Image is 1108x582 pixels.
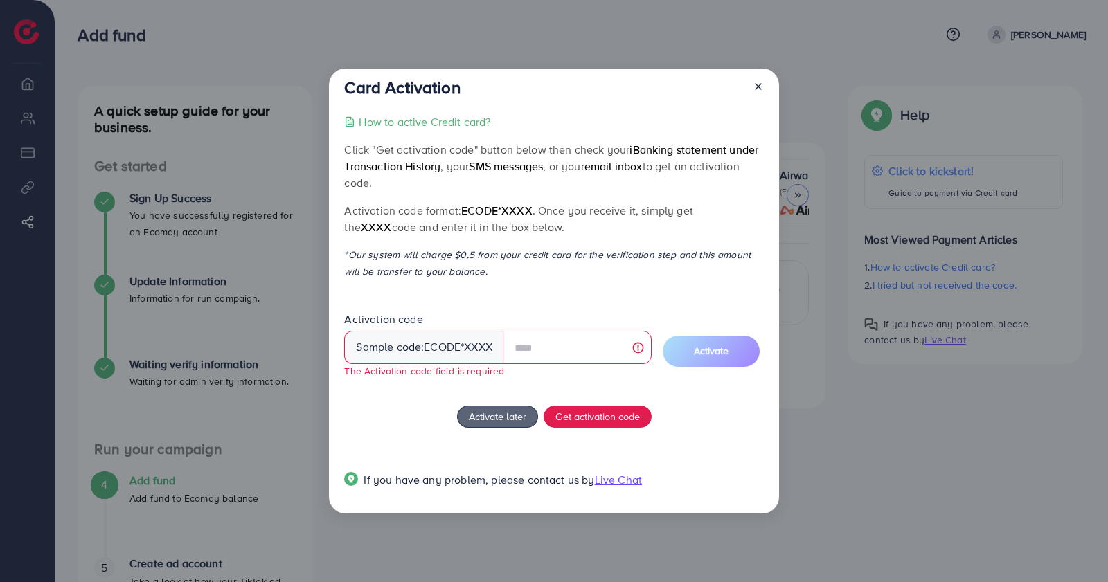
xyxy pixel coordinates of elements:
img: Popup guide [344,472,358,486]
p: Activation code format: . Once you receive it, simply get the code and enter it in the box below. [344,202,763,235]
span: If you have any problem, please contact us by [364,472,594,487]
span: Activate later [469,409,526,424]
button: Activate later [457,406,538,428]
button: Activate [663,336,760,367]
iframe: Chat [1049,520,1098,572]
small: The Activation code field is required [344,364,504,377]
p: *Our system will charge $0.5 from your credit card for the verification step and this amount will... [344,246,763,280]
p: How to active Credit card? [359,113,490,130]
span: ecode [424,339,461,355]
span: ecode*XXXX [461,203,533,218]
span: XXXX [361,219,392,235]
span: Live Chat [595,472,642,487]
button: Get activation code [544,406,652,428]
h3: Card Activation [344,78,460,98]
p: Click "Get activation code" button below then check your , your , or your to get an activation code. [344,141,763,191]
label: Activation code [344,311,422,327]
span: SMS messages [469,158,543,174]
span: Activate [694,344,729,358]
span: Get activation code [555,409,640,424]
div: Sample code: *XXXX [344,331,503,364]
span: iBanking statement under Transaction History [344,142,758,174]
span: email inbox [584,158,643,174]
